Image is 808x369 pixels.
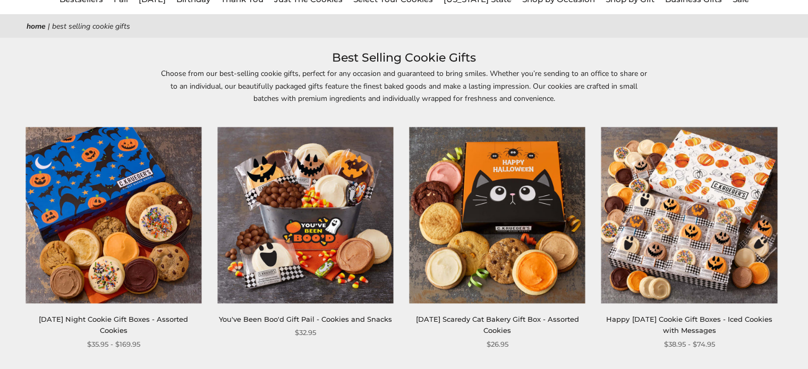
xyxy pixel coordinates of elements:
a: Home [27,21,46,31]
img: Happy Halloween Cookie Gift Boxes - Iced Cookies with Messages [601,127,777,303]
img: Halloween Night Cookie Gift Boxes - Assorted Cookies [25,127,201,303]
p: Choose from our best-selling cookie gifts, perfect for any occasion and guaranteed to bring smile... [160,67,649,116]
span: $38.95 - $74.95 [664,339,715,350]
h1: Best Selling Cookie Gifts [42,48,766,67]
img: Halloween Scaredy Cat Bakery Gift Box - Assorted Cookies [409,127,585,303]
iframe: Sign Up via Text for Offers [8,329,110,361]
img: You've Been Boo'd Gift Pail - Cookies and Snacks [217,127,393,303]
span: Best Selling Cookie Gifts [52,21,130,31]
nav: breadcrumbs [27,20,781,32]
span: $26.95 [487,339,508,350]
a: Happy [DATE] Cookie Gift Boxes - Iced Cookies with Messages [606,315,772,334]
a: [DATE] Night Cookie Gift Boxes - Assorted Cookies [39,315,188,334]
a: [DATE] Scaredy Cat Bakery Gift Box - Assorted Cookies [416,315,579,334]
a: You've Been Boo'd Gift Pail - Cookies and Snacks [219,315,392,323]
span: $35.95 - $169.95 [87,339,140,350]
a: Halloween Scaredy Cat Bakery Gift Box - Assorted Cookies [410,127,585,303]
span: $32.95 [295,327,316,338]
span: | [48,21,50,31]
